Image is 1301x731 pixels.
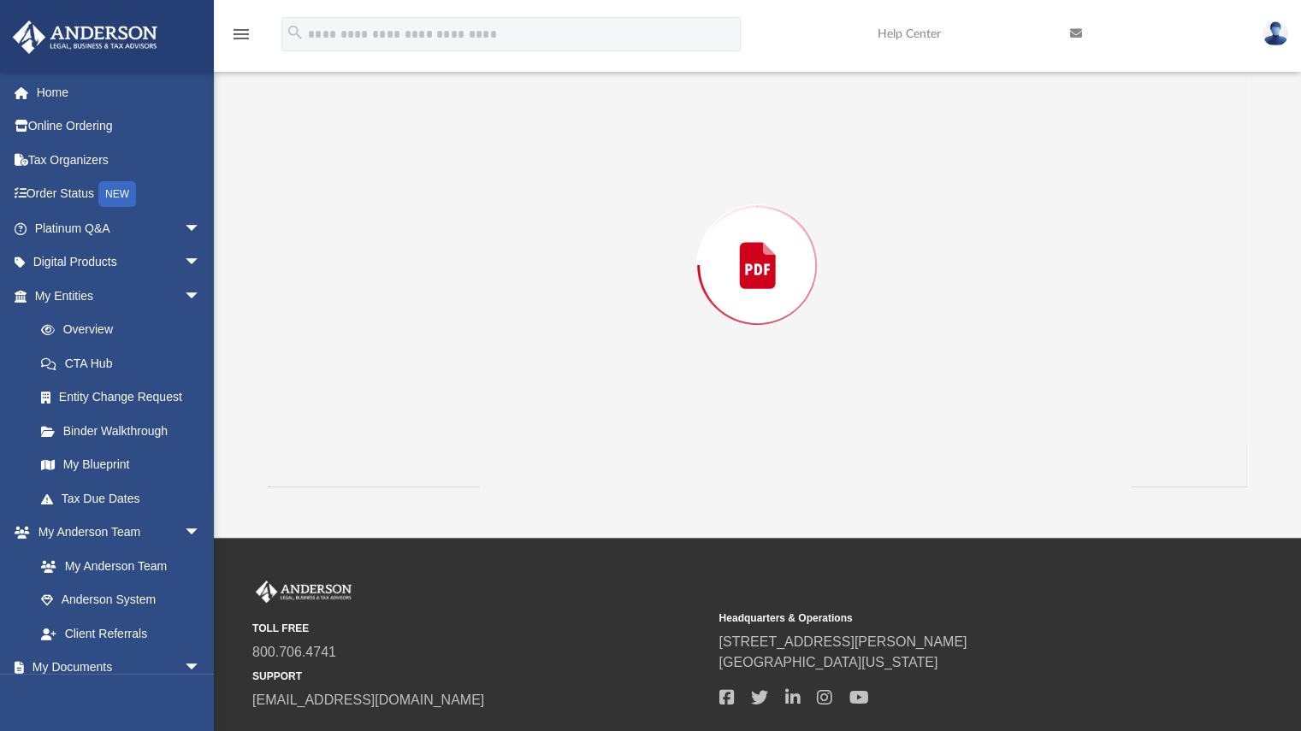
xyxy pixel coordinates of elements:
a: Binder Walkthrough [24,414,227,448]
div: NEW [98,181,136,207]
a: Tax Due Dates [24,481,227,516]
span: arrow_drop_down [184,516,218,551]
i: search [286,23,305,42]
a: [EMAIL_ADDRESS][DOMAIN_NAME] [252,693,484,707]
a: [STREET_ADDRESS][PERSON_NAME] [719,634,967,649]
i: menu [231,24,251,44]
img: User Pic [1263,21,1288,46]
a: CTA Hub [24,346,227,380]
span: arrow_drop_down [184,651,218,686]
a: Tax Organizers [12,143,227,177]
small: SUPPORT [252,669,707,684]
span: arrow_drop_down [184,279,218,314]
a: 800.706.4741 [252,645,336,659]
a: Order StatusNEW [12,177,227,212]
small: Headquarters & Operations [719,610,1173,626]
a: My Anderson Team [24,549,210,583]
a: Online Ordering [12,109,227,144]
a: menu [231,32,251,44]
span: arrow_drop_down [184,245,218,280]
a: Home [12,75,227,109]
img: Anderson Advisors Platinum Portal [8,21,163,54]
a: My Anderson Teamarrow_drop_down [12,516,218,550]
small: TOLL FREE [252,621,707,636]
a: [GEOGRAPHIC_DATA][US_STATE] [719,655,937,669]
a: Digital Productsarrow_drop_down [12,245,227,280]
a: My Blueprint [24,448,218,482]
a: Anderson System [24,583,218,617]
a: Client Referrals [24,616,218,651]
img: Anderson Advisors Platinum Portal [252,581,355,603]
a: Entity Change Request [24,380,227,415]
a: Overview [24,313,227,347]
a: My Documentsarrow_drop_down [12,651,218,685]
a: My Entitiesarrow_drop_down [12,279,227,313]
a: Platinum Q&Aarrow_drop_down [12,211,227,245]
span: arrow_drop_down [184,211,218,246]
